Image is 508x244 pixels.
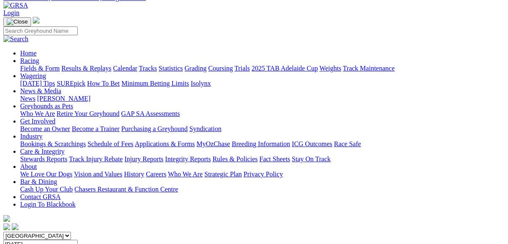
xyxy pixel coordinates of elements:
a: History [124,171,144,178]
img: Search [3,35,29,43]
img: logo-grsa-white.png [3,215,10,222]
img: GRSA [3,2,28,9]
a: Wagering [20,72,46,79]
a: Race Safe [334,140,361,147]
a: Stewards Reports [20,155,67,163]
a: Statistics [159,65,183,72]
a: Become an Owner [20,125,70,132]
a: Bookings & Scratchings [20,140,86,147]
a: Syndication [189,125,221,132]
a: Injury Reports [124,155,163,163]
a: MyOzChase [196,140,230,147]
a: Isolynx [191,80,211,87]
a: Rules & Policies [212,155,258,163]
a: [PERSON_NAME] [37,95,90,102]
div: Greyhounds as Pets [20,110,505,118]
div: Care & Integrity [20,155,505,163]
a: Retire Your Greyhound [57,110,120,117]
a: Strategic Plan [204,171,242,178]
a: Vision and Values [74,171,122,178]
a: Login To Blackbook [20,201,76,208]
a: Calendar [113,65,137,72]
a: SUREpick [57,80,85,87]
div: Wagering [20,80,505,87]
a: Bar & Dining [20,178,57,185]
a: Track Maintenance [343,65,395,72]
div: Bar & Dining [20,186,505,193]
a: Results & Replays [61,65,111,72]
a: Home [20,50,37,57]
a: Login [3,9,19,16]
div: Racing [20,65,505,72]
a: We Love Our Dogs [20,171,72,178]
input: Search [3,26,78,35]
a: Minimum Betting Limits [121,80,189,87]
img: Close [7,18,28,25]
a: Careers [146,171,166,178]
div: Industry [20,140,505,148]
a: Who We Are [20,110,55,117]
a: Tracks [139,65,157,72]
div: About [20,171,505,178]
a: 2025 TAB Adelaide Cup [251,65,318,72]
a: Greyhounds as Pets [20,102,73,110]
a: Care & Integrity [20,148,65,155]
a: Purchasing a Greyhound [121,125,188,132]
a: How To Bet [87,80,120,87]
a: Fields & Form [20,65,60,72]
div: Get Involved [20,125,505,133]
a: Industry [20,133,42,140]
a: Contact GRSA [20,193,60,200]
a: Integrity Reports [165,155,211,163]
a: About [20,163,37,170]
a: Track Injury Rebate [69,155,123,163]
img: facebook.svg [3,223,10,230]
a: Weights [319,65,341,72]
a: Schedule of Fees [87,140,133,147]
a: Breeding Information [232,140,290,147]
button: Toggle navigation [3,17,31,26]
a: Coursing [208,65,233,72]
a: Privacy Policy [244,171,283,178]
a: News [20,95,35,102]
a: Stay On Track [292,155,330,163]
a: Cash Up Your Club [20,186,73,193]
img: logo-grsa-white.png [33,17,39,24]
a: Grading [185,65,207,72]
a: Applications & Forms [135,140,195,147]
a: News & Media [20,87,61,94]
div: News & Media [20,95,505,102]
a: Get Involved [20,118,55,125]
a: GAP SA Assessments [121,110,180,117]
a: Chasers Restaurant & Function Centre [74,186,178,193]
a: Fact Sheets [259,155,290,163]
a: Racing [20,57,39,64]
a: Trials [234,65,250,72]
a: Become a Trainer [72,125,120,132]
a: [DATE] Tips [20,80,55,87]
a: Who We Are [168,171,203,178]
a: ICG Outcomes [292,140,332,147]
img: twitter.svg [12,223,18,230]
